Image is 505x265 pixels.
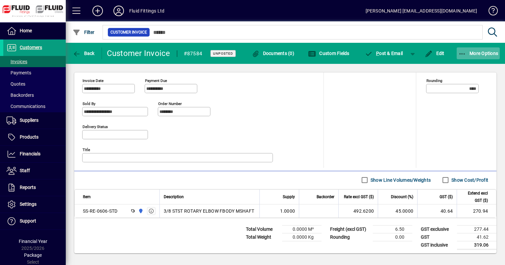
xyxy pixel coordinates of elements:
[20,134,38,140] span: Products
[3,112,66,129] a: Suppliers
[7,104,45,109] span: Communications
[317,193,334,200] span: Backorder
[391,193,413,200] span: Discount (%)
[344,193,374,200] span: Rate excl GST ($)
[83,101,95,106] mat-label: Sold by
[3,101,66,112] a: Communications
[3,78,66,90] a: Quotes
[282,233,322,241] td: 0.0000 Kg
[158,101,182,106] mat-label: Order number
[107,48,170,59] div: Customer Invoice
[362,47,406,59] button: Post & Email
[164,193,184,200] span: Description
[458,51,498,56] span: More Options
[7,93,34,98] span: Backorders
[3,179,66,196] a: Reports
[280,208,295,214] span: 1.0000
[20,118,38,123] span: Suppliers
[3,129,66,146] a: Products
[73,30,95,35] span: Filter
[164,208,254,214] span: 3/8 STST ROTARY ELBOW FBODY MSHAFT
[243,233,282,241] td: Total Weight
[308,51,349,56] span: Custom Fields
[3,56,66,67] a: Invoices
[20,151,40,156] span: Financials
[252,51,294,56] span: Documents (0)
[83,124,108,129] mat-label: Delivery status
[243,225,282,233] td: Total Volume
[417,204,457,218] td: 40.64
[83,78,104,83] mat-label: Invoice date
[20,201,36,207] span: Settings
[83,147,90,152] mat-label: Title
[457,241,496,249] td: 319.06
[369,177,431,183] label: Show Line Volumes/Weights
[3,146,66,162] a: Financials
[378,204,417,218] td: 45.0000
[373,233,412,241] td: 0.00
[3,163,66,179] a: Staff
[423,47,446,59] button: Edit
[3,196,66,213] a: Settings
[7,81,25,87] span: Quotes
[24,252,42,258] span: Package
[71,26,96,38] button: Filter
[457,225,496,233] td: 277.44
[7,70,31,75] span: Payments
[327,233,373,241] td: Rounding
[20,28,32,33] span: Home
[3,67,66,78] a: Payments
[213,51,233,56] span: Unposted
[306,47,351,59] button: Custom Fields
[20,168,30,173] span: Staff
[426,78,442,83] mat-label: Rounding
[450,177,488,183] label: Show Cost/Profit
[484,1,497,23] a: Knowledge Base
[73,51,95,56] span: Back
[343,208,374,214] div: 492.6200
[3,23,66,39] a: Home
[418,241,457,249] td: GST inclusive
[418,225,457,233] td: GST exclusive
[440,193,453,200] span: GST ($)
[461,190,488,204] span: Extend excl GST ($)
[71,47,96,59] button: Back
[108,5,129,17] button: Profile
[83,193,91,200] span: Item
[19,239,47,244] span: Financial Year
[283,193,295,200] span: Supply
[366,6,477,16] div: [PERSON_NAME] [EMAIL_ADDRESS][DOMAIN_NAME]
[184,48,203,59] div: #87584
[20,45,42,50] span: Customers
[66,47,102,59] app-page-header-button: Back
[129,6,164,16] div: Fluid Fittings Ltd
[365,51,403,56] span: ost & Email
[457,204,496,218] td: 270.94
[145,78,167,83] mat-label: Payment due
[20,218,36,224] span: Support
[87,5,108,17] button: Add
[327,225,373,233] td: Freight (excl GST)
[20,185,36,190] span: Reports
[83,208,118,214] div: SS-RE-0606-STD
[136,207,144,215] span: AUCKLAND
[3,213,66,229] a: Support
[7,59,27,64] span: Invoices
[3,90,66,101] a: Backorders
[110,29,147,36] span: Customer Invoice
[425,51,445,56] span: Edit
[457,47,500,59] button: More Options
[282,225,322,233] td: 0.0000 M³
[376,51,379,56] span: P
[418,233,457,241] td: GST
[250,47,296,59] button: Documents (0)
[457,233,496,241] td: 41.62
[373,225,412,233] td: 6.50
